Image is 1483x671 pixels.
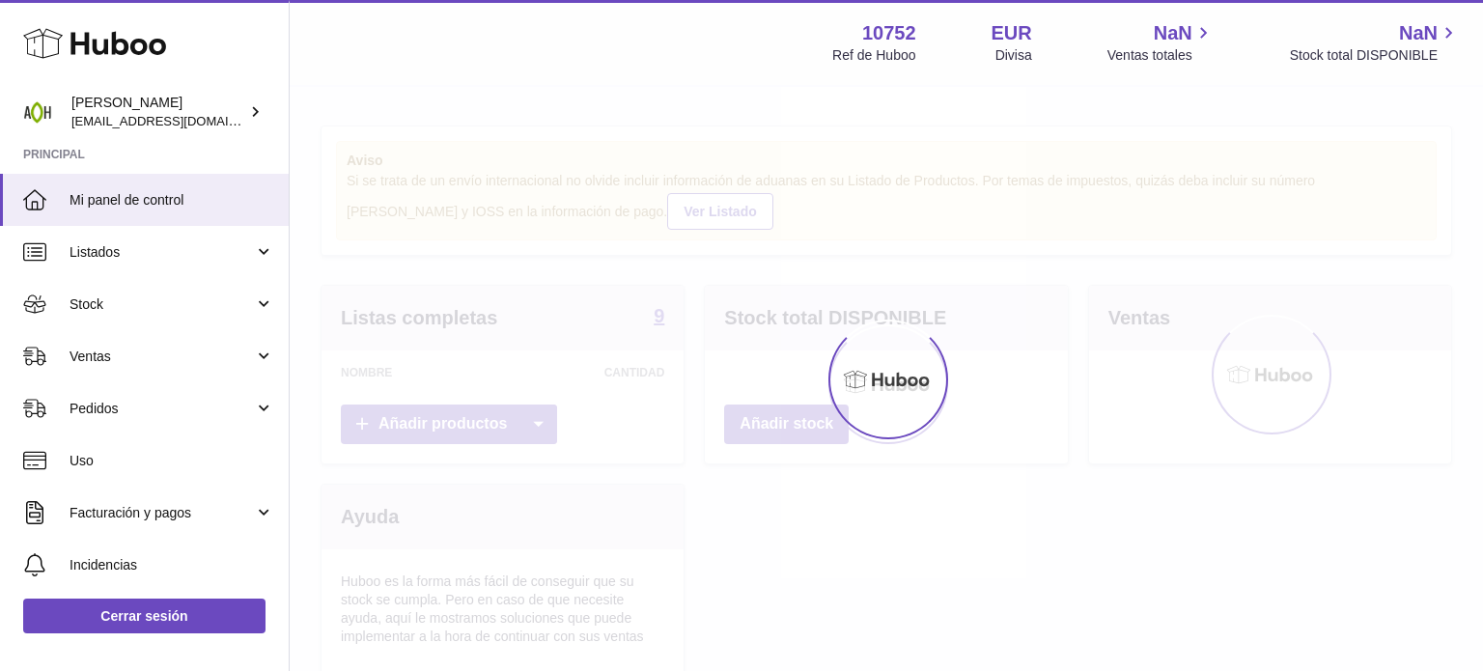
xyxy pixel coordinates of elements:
[23,599,266,633] a: Cerrar sesión
[832,46,915,65] div: Ref de Huboo
[70,243,254,262] span: Listados
[70,191,274,210] span: Mi panel de control
[1107,20,1215,65] a: NaN Ventas totales
[70,504,254,522] span: Facturación y pagos
[1154,20,1192,46] span: NaN
[71,94,245,130] div: [PERSON_NAME]
[70,348,254,366] span: Ventas
[862,20,916,46] strong: 10752
[1290,20,1460,65] a: NaN Stock total DISPONIBLE
[1290,46,1460,65] span: Stock total DISPONIBLE
[70,295,254,314] span: Stock
[70,452,274,470] span: Uso
[995,46,1032,65] div: Divisa
[992,20,1032,46] strong: EUR
[1107,46,1215,65] span: Ventas totales
[1399,20,1438,46] span: NaN
[70,556,274,574] span: Incidencias
[23,98,52,126] img: ventas@adaptohealue.com
[70,400,254,418] span: Pedidos
[71,113,284,128] span: [EMAIL_ADDRESS][DOMAIN_NAME]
